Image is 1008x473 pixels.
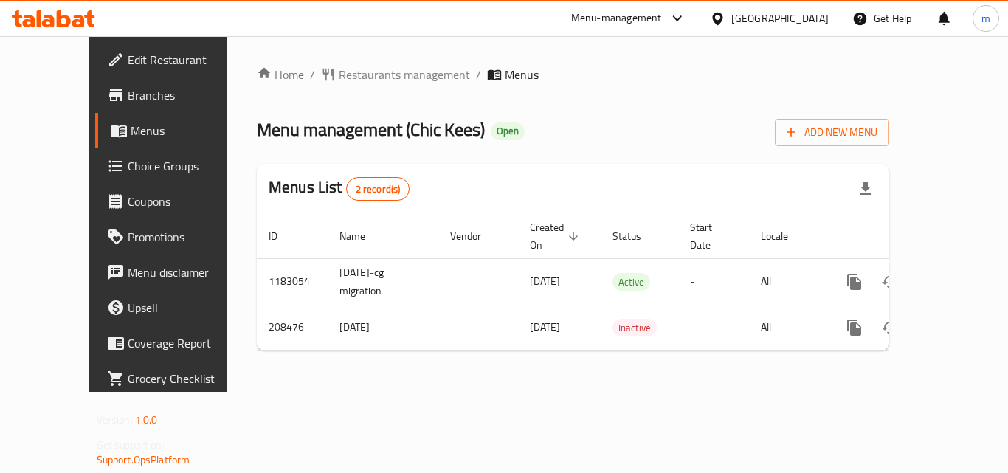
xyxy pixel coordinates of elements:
span: Name [339,227,384,245]
span: 2 record(s) [347,182,410,196]
div: Total records count [346,177,410,201]
span: Grocery Checklist [128,370,246,387]
td: - [678,305,749,350]
a: Edit Restaurant [95,42,258,77]
span: Open [491,125,525,137]
div: Menu-management [571,10,662,27]
span: Inactive [612,320,657,336]
span: Edit Restaurant [128,51,246,69]
td: - [678,258,749,305]
span: Created On [530,218,583,254]
button: more [837,264,872,300]
td: [DATE] [328,305,438,350]
span: Vendor [450,227,500,245]
span: Restaurants management [339,66,470,83]
span: Status [612,227,660,245]
table: enhanced table [257,214,990,351]
h2: Menus List [269,176,410,201]
span: Get support on: [97,435,165,455]
span: Menus [505,66,539,83]
span: Add New Menu [787,123,877,142]
span: Start Date [690,218,731,254]
a: Menus [95,113,258,148]
td: All [749,305,825,350]
span: Branches [128,86,246,104]
div: Export file [848,171,883,207]
button: Change Status [872,264,908,300]
nav: breadcrumb [257,66,889,83]
td: All [749,258,825,305]
li: / [310,66,315,83]
a: Upsell [95,290,258,325]
span: m [981,10,990,27]
span: Coupons [128,193,246,210]
button: more [837,310,872,345]
td: 208476 [257,305,328,350]
span: Choice Groups [128,157,246,175]
li: / [476,66,481,83]
span: Menus [131,122,246,139]
a: Support.OpsPlatform [97,450,190,469]
a: Choice Groups [95,148,258,184]
div: Active [612,273,650,291]
a: Home [257,66,304,83]
span: Coverage Report [128,334,246,352]
span: Menu management ( Chic Kees ) [257,113,485,146]
td: 1183054 [257,258,328,305]
button: Add New Menu [775,119,889,146]
a: Coupons [95,184,258,219]
a: Coverage Report [95,325,258,361]
th: Actions [825,214,990,259]
span: ID [269,227,297,245]
td: [DATE]-cg migration [328,258,438,305]
a: Promotions [95,219,258,255]
span: Menu disclaimer [128,263,246,281]
span: Locale [761,227,807,245]
a: Branches [95,77,258,113]
span: [DATE] [530,317,560,336]
div: [GEOGRAPHIC_DATA] [731,10,829,27]
span: Version: [97,410,133,429]
button: Change Status [872,310,908,345]
a: Restaurants management [321,66,470,83]
span: [DATE] [530,272,560,291]
a: Grocery Checklist [95,361,258,396]
span: Promotions [128,228,246,246]
a: Menu disclaimer [95,255,258,290]
span: Active [612,274,650,291]
div: Open [491,122,525,140]
span: Upsell [128,299,246,317]
span: 1.0.0 [135,410,158,429]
